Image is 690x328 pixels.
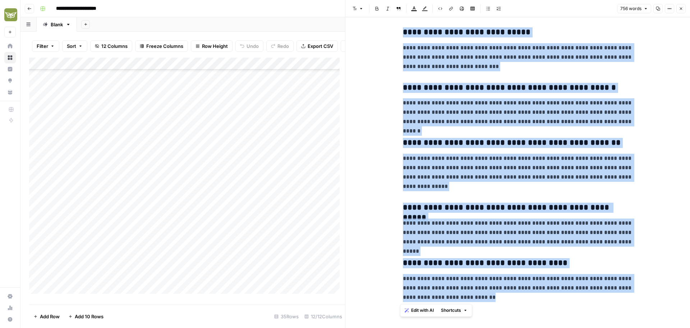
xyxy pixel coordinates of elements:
button: Sort [62,40,87,52]
button: Freeze Columns [135,40,188,52]
button: Workspace: Evergreen Media [4,6,16,24]
div: 12/12 Columns [302,311,345,322]
a: Browse [4,52,16,63]
button: Redo [266,40,294,52]
span: Export CSV [308,42,333,50]
span: Undo [247,42,259,50]
span: 756 words [620,5,641,12]
span: Sort [67,42,76,50]
div: 35 Rows [271,311,302,322]
div: Blank [51,21,63,28]
button: Add Row [29,311,64,322]
a: Usage [4,302,16,314]
span: 12 Columns [101,42,128,50]
button: 756 words [617,4,651,13]
a: Opportunities [4,75,16,86]
span: Edit with AI [411,307,434,314]
span: Add 10 Rows [75,313,103,320]
button: Help + Support [4,314,16,325]
span: Redo [277,42,289,50]
a: Your Data [4,86,16,98]
button: Export CSV [296,40,338,52]
span: Filter [37,42,48,50]
span: Shortcuts [441,307,461,314]
button: Row Height [191,40,233,52]
button: Edit with AI [402,306,437,315]
a: Blank [37,17,77,32]
a: Insights [4,63,16,75]
span: Row Height [202,42,228,50]
a: Home [4,40,16,52]
button: Add 10 Rows [64,311,108,322]
a: Settings [4,291,16,302]
button: Shortcuts [438,306,470,315]
button: 12 Columns [90,40,132,52]
span: Add Row [40,313,60,320]
img: Evergreen Media Logo [4,8,17,21]
button: Filter [32,40,59,52]
span: Freeze Columns [146,42,183,50]
button: Undo [235,40,263,52]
